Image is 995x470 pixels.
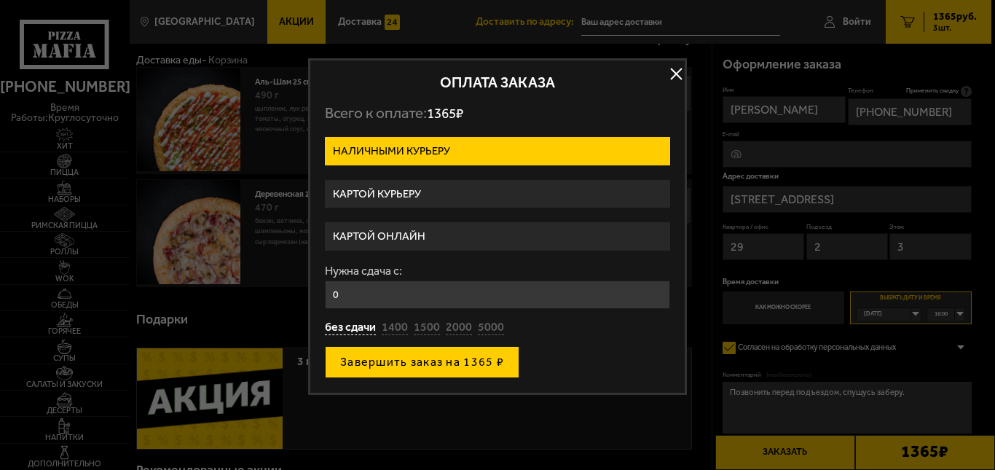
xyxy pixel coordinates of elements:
[427,105,463,122] span: 1365 ₽
[325,75,670,90] h2: Оплата заказа
[414,320,440,336] button: 1500
[325,180,670,208] label: Картой курьеру
[446,320,472,336] button: 2000
[325,346,519,378] button: Завершить заказ на 1365 ₽
[325,222,670,251] label: Картой онлайн
[325,265,670,277] label: Нужна сдача с:
[325,104,670,122] p: Всего к оплате:
[478,320,504,336] button: 5000
[382,320,408,336] button: 1400
[325,320,376,336] button: без сдачи
[325,137,670,165] label: Наличными курьеру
